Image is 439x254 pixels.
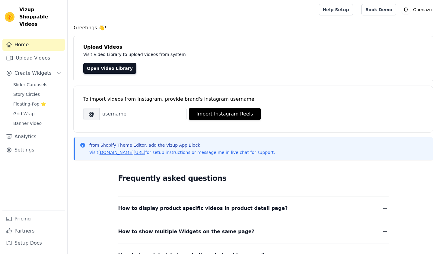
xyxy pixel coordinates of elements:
[74,24,433,31] h4: Greetings 👋!
[89,149,275,155] p: Visit for setup instructions or message me in live chat for support.
[2,213,65,225] a: Pricing
[118,227,389,236] button: How to show multiple Widgets on the same page?
[10,100,65,108] a: Floating-Pop ⭐
[118,204,288,213] span: How to display product specific videos in product detail page?
[2,237,65,249] a: Setup Docs
[83,108,100,120] span: @
[319,4,353,15] a: Help Setup
[10,109,65,118] a: Grid Wrap
[118,204,389,213] button: How to display product specific videos in product detail page?
[83,96,423,103] div: To import videos from Instagram, provide brand's instagram username
[13,91,40,97] span: Story Circles
[2,67,65,79] button: Create Widgets
[2,144,65,156] a: Settings
[83,51,354,58] p: Visit Video Library to upload videos from system
[13,101,46,107] span: Floating-Pop ⭐
[13,111,34,117] span: Grid Wrap
[10,80,65,89] a: Slider Carousels
[89,142,275,148] p: from Shopify Theme Editor, add the Vizup App Block
[2,52,65,64] a: Upload Videos
[98,150,145,155] a: [DOMAIN_NAME][URL]
[100,108,186,120] input: username
[2,39,65,51] a: Home
[10,119,65,128] a: Banner Video
[83,44,423,51] h4: Upload Videos
[118,172,389,184] h2: Frequently asked questions
[118,227,255,236] span: How to show multiple Widgets on the same page?
[10,90,65,99] a: Story Circles
[401,4,434,15] button: O Onenazo
[13,120,42,126] span: Banner Video
[19,6,62,28] span: Vizup Shoppable Videos
[2,131,65,143] a: Analytics
[5,12,14,22] img: Vizup
[361,4,396,15] a: Book Demo
[189,108,261,120] button: Import Instagram Reels
[83,63,136,74] a: Open Video Library
[14,70,52,77] span: Create Widgets
[411,4,434,15] p: Onenazo
[13,82,47,88] span: Slider Carousels
[2,225,65,237] a: Partners
[404,7,408,13] text: O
